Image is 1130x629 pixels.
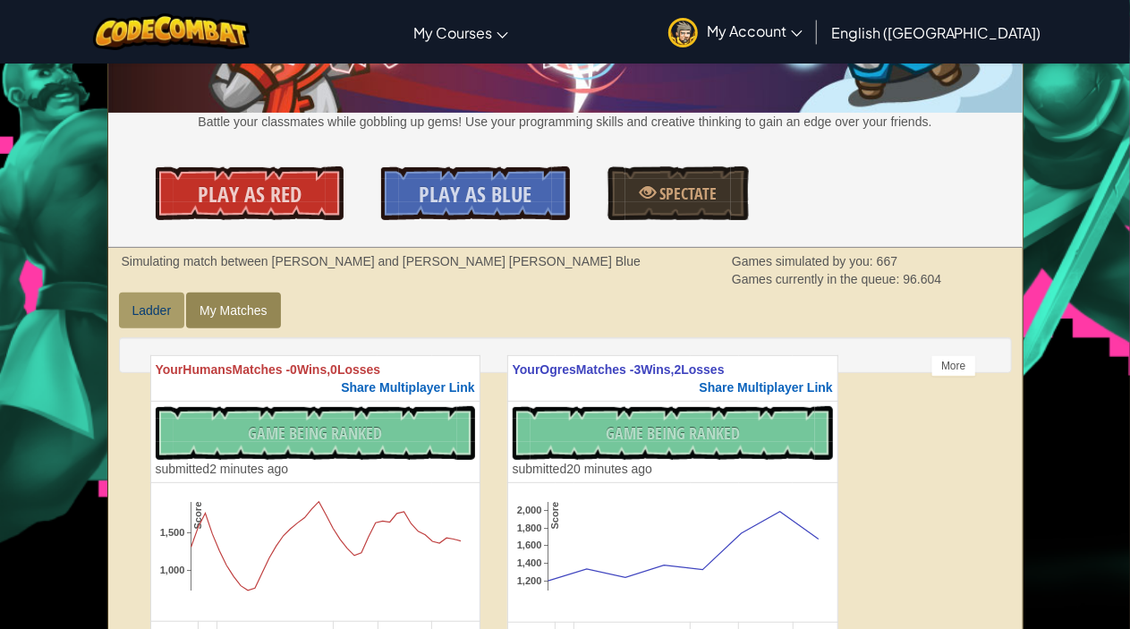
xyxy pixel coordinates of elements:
[903,272,941,286] span: 96.604
[156,460,289,478] div: 2 minutes ago
[156,462,210,476] span: submitted
[159,565,184,576] text: 1,000
[192,502,203,530] text: Score
[668,18,698,47] img: avatar
[822,8,1050,56] a: English ([GEOGRAPHIC_DATA])
[337,362,380,377] span: Losses
[513,362,540,377] span: Your
[404,8,517,56] a: My Courses
[732,254,877,268] span: Games simulated by you:
[516,558,541,569] text: 1,400
[516,523,541,533] text: 1,800
[656,183,717,205] span: Spectate
[513,462,567,476] span: submitted
[420,180,532,208] span: Play As Blue
[700,380,833,395] span: Share Multiplayer Link
[707,21,803,40] span: My Account
[732,272,903,286] span: Games currently in the queue:
[186,293,280,328] a: My Matches
[233,362,291,377] span: Matches -
[877,254,897,268] span: 667
[507,356,837,402] th: Ogres 3 2
[156,362,183,377] span: Your
[341,380,474,395] span: Share Multiplayer Link
[108,113,1023,131] p: Battle your classmates while gobbling up gems! Use your programming skills and creative thinking ...
[297,362,330,377] span: Wins,
[516,576,541,587] text: 1,200
[159,527,184,538] text: 1,500
[681,362,724,377] span: Losses
[513,460,652,478] div: 20 minutes ago
[607,166,749,220] a: Spectate
[413,23,492,42] span: My Courses
[119,293,185,328] a: Ladder
[576,362,634,377] span: Matches -
[516,505,541,515] text: 2,000
[516,540,541,551] text: 1,600
[641,362,674,377] span: Wins,
[93,13,250,50] img: CodeCombat logo
[931,355,975,377] div: More
[198,180,302,208] span: Play As Red
[150,356,480,402] th: Humans 0 0
[122,254,641,268] strong: Simulating match between [PERSON_NAME] and [PERSON_NAME] [PERSON_NAME] Blue
[659,4,811,60] a: My Account
[831,23,1041,42] span: English ([GEOGRAPHIC_DATA])
[549,502,560,530] text: Score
